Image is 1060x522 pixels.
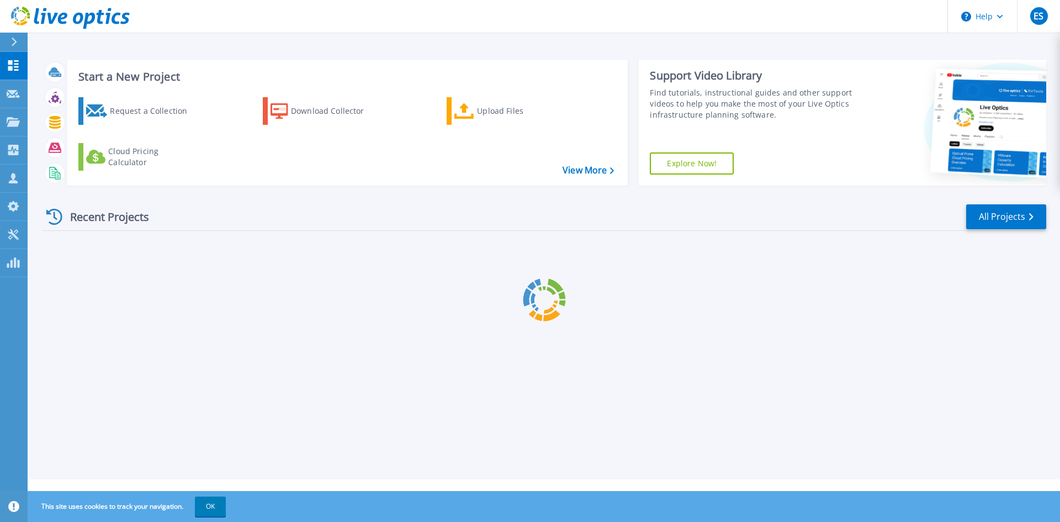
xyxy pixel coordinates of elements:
div: Upload Files [477,100,565,122]
button: OK [195,497,226,516]
div: Request a Collection [110,100,198,122]
a: Download Collector [263,97,386,125]
div: Download Collector [291,100,379,122]
a: Explore Now! [650,152,734,175]
a: All Projects [966,204,1046,229]
span: ES [1033,12,1043,20]
div: Find tutorials, instructional guides and other support videos to help you make the most of your L... [650,87,857,120]
h3: Start a New Project [78,71,614,83]
div: Cloud Pricing Calculator [108,146,197,168]
div: Recent Projects [43,203,164,230]
a: Request a Collection [78,97,202,125]
div: Support Video Library [650,68,857,83]
span: This site uses cookies to track your navigation. [30,497,226,516]
a: View More [563,165,614,176]
a: Cloud Pricing Calculator [78,143,202,171]
a: Upload Files [447,97,570,125]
